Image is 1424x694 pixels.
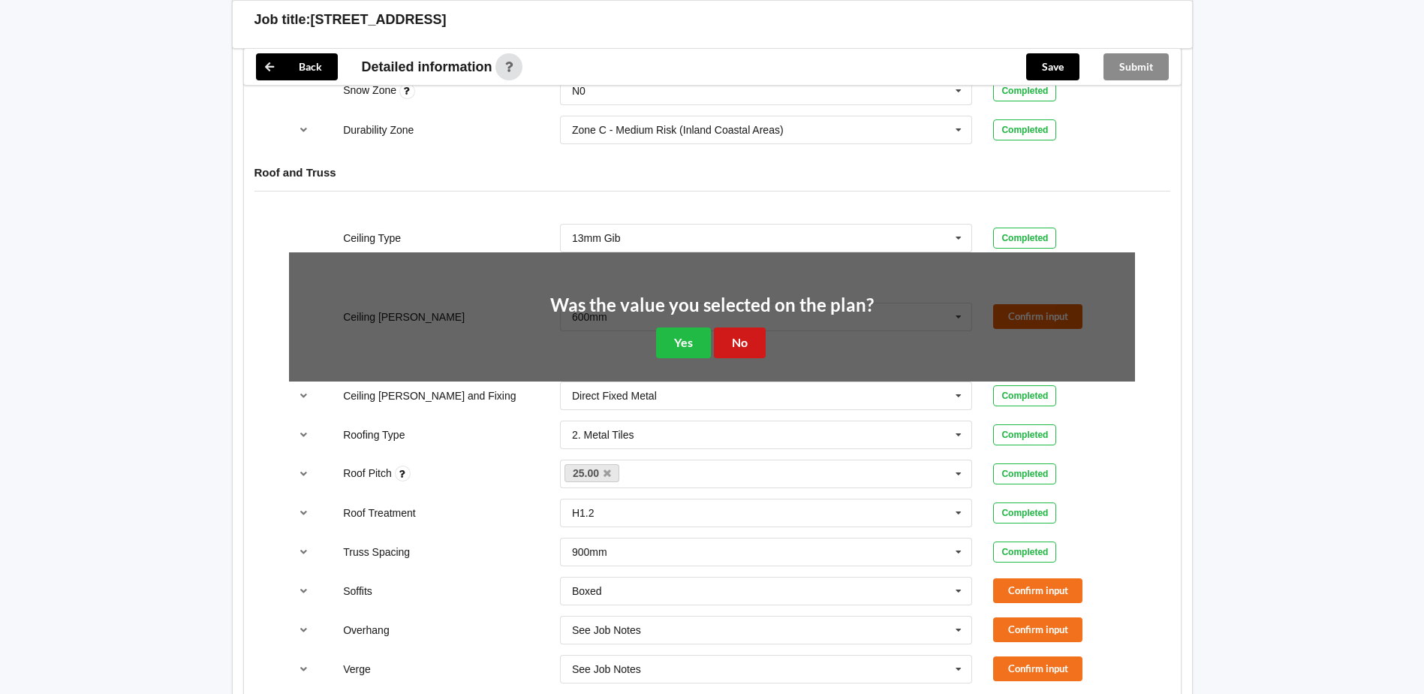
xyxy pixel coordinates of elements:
div: Completed [993,424,1056,445]
div: See Job Notes [572,664,641,674]
label: Soffits [343,585,372,597]
button: Confirm input [993,617,1082,642]
label: Ceiling Type [343,232,401,244]
h4: Roof and Truss [254,165,1170,180]
div: Direct Fixed Metal [572,391,657,401]
button: reference-toggle [289,539,318,566]
div: 900mm [572,547,607,557]
label: Ceiling [PERSON_NAME] and Fixing [343,390,516,402]
label: Roofing Type [343,429,405,441]
h3: [STREET_ADDRESS] [311,11,447,29]
button: reference-toggle [289,460,318,487]
div: Completed [993,463,1056,484]
div: Completed [993,502,1056,524]
button: reference-toggle [289,382,318,409]
div: Completed [993,119,1056,140]
button: Back [256,53,338,80]
div: Completed [993,542,1056,563]
label: Roof Treatment [343,507,416,519]
button: reference-toggle [289,499,318,527]
div: H1.2 [572,508,595,518]
button: reference-toggle [289,421,318,448]
div: Completed [993,80,1056,101]
h3: Job title: [254,11,311,29]
label: Roof Pitch [343,467,394,479]
button: No [714,327,766,358]
div: See Job Notes [572,625,641,635]
label: Snow Zone [343,84,399,96]
label: Overhang [343,624,389,636]
div: N0 [572,86,586,96]
span: Detailed information [362,60,492,74]
div: 2. Metal Tiles [572,430,634,440]
button: reference-toggle [289,656,318,683]
a: 25.00 [564,464,620,482]
div: Boxed [572,586,602,596]
div: Zone C - Medium Risk (Inland Coastal Areas) [572,125,784,135]
button: Yes [656,327,711,358]
div: Completed [993,385,1056,406]
button: Confirm input [993,656,1082,681]
div: Completed [993,228,1056,249]
button: reference-toggle [289,578,318,605]
h2: Was the value you selected on the plan? [550,294,874,317]
button: Confirm input [993,578,1082,603]
button: reference-toggle [289,116,318,143]
label: Verge [343,663,371,675]
button: Save [1026,53,1079,80]
button: reference-toggle [289,617,318,644]
div: 13mm Gib [572,233,621,243]
label: Truss Spacing [343,546,410,558]
label: Durability Zone [343,124,414,136]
